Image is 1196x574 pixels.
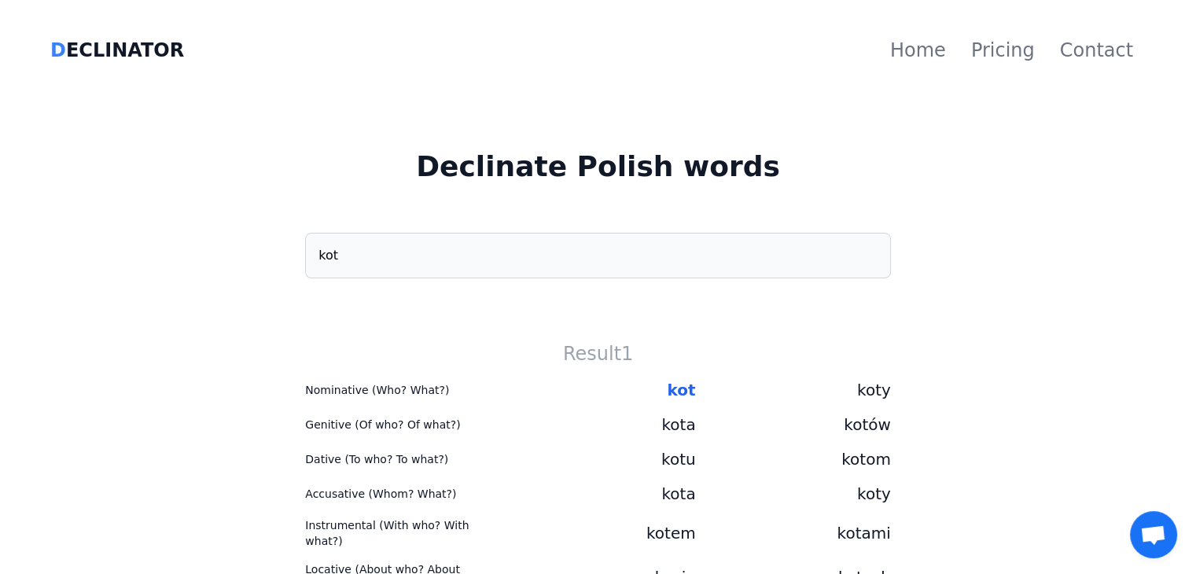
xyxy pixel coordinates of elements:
div: Nominative (Who? What?) [305,382,500,398]
div: koty [696,379,891,401]
a: Home [878,25,959,75]
div: kot [500,379,695,401]
div: Accusative (Whom? What?) [305,486,500,502]
div: Result 1 [563,341,633,366]
div: koty [696,483,891,505]
a: DECLINATOR [50,38,184,63]
div: Dative (To who? To what?) [305,451,500,467]
a: Pricing [959,25,1047,75]
div: kotami [696,522,891,544]
div: kota [500,483,695,505]
div: kota [500,414,695,436]
div: kotom [696,448,891,470]
div: Open chat [1130,511,1177,558]
div: kotów [696,414,891,436]
div: kotu [500,448,695,470]
input: input any Polish word in the basic form [305,233,891,278]
span: ECLINATOR [50,39,184,61]
div: Genitive (Of who? Of what?) [305,417,500,432]
span: Declinate Polish words [416,150,780,182]
div: kotem [500,522,695,544]
a: Contact [1047,25,1146,75]
div: Instrumental (With who? With what?) [305,517,500,549]
span: D [50,39,66,61]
